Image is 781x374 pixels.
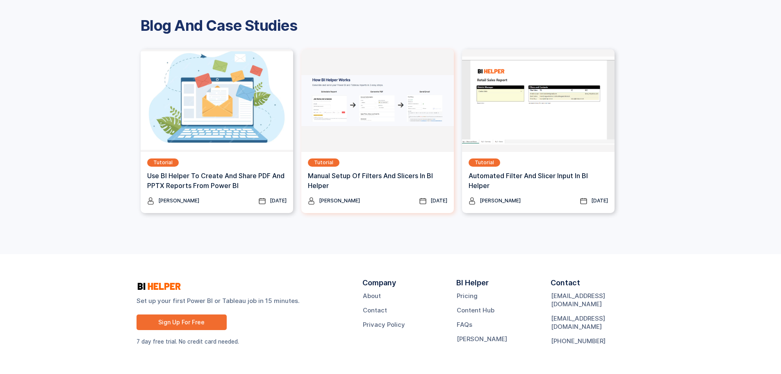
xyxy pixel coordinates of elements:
a: Content Hub [457,306,494,314]
div: [DATE] [270,197,287,205]
sub: 7 day free trial. No credit card needed. [137,338,239,345]
div: [DATE] [591,197,608,205]
h3: Automated Filter and Slicer Input in BI Helper [469,171,608,190]
div: Tutorial [475,158,494,167]
div: [PERSON_NAME] [319,197,360,205]
h3: Use BI Helper To Create And Share PDF and PPTX Reports From Power BI [147,171,287,190]
a: TutorialManual Setup of Filters and Slicers in BI Helper[PERSON_NAME][DATE] [301,49,454,213]
a: TutorialUse BI Helper To Create And Share PDF and PPTX Reports From Power BI[PERSON_NAME][DATE] [141,49,293,213]
a: TutorialAutomated Filter and Slicer Input in BI Helper[PERSON_NAME][DATE] [462,49,615,213]
div: [PERSON_NAME] [480,197,521,205]
a: Pricing [457,292,478,300]
div: BI Helper [456,279,489,292]
div: Tutorial [153,158,173,167]
a: [EMAIL_ADDRESS][DOMAIN_NAME] [551,314,645,331]
img: logo [137,282,182,291]
div: Contact [551,279,580,292]
div: Tutorial [314,158,333,167]
div: Company [362,279,396,292]
h3: Blog And Case Studies [141,18,641,33]
div: [PERSON_NAME] [158,197,199,205]
div: [DATE] [430,197,447,205]
strong: Set up your first Power BI or Tableau job in 15 minutes. [137,296,346,305]
a: [PERSON_NAME] [457,335,507,343]
a: Contact [363,306,387,314]
h3: Manual Setup of Filters and Slicers in BI Helper [308,171,447,190]
a: About [363,292,381,300]
a: Privacy Policy [363,321,405,329]
a: FAQs [457,321,472,329]
a: Sign Up For Free [137,314,227,330]
a: [EMAIL_ADDRESS][DOMAIN_NAME] [551,292,645,308]
a: [PHONE_NUMBER] [551,337,606,345]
